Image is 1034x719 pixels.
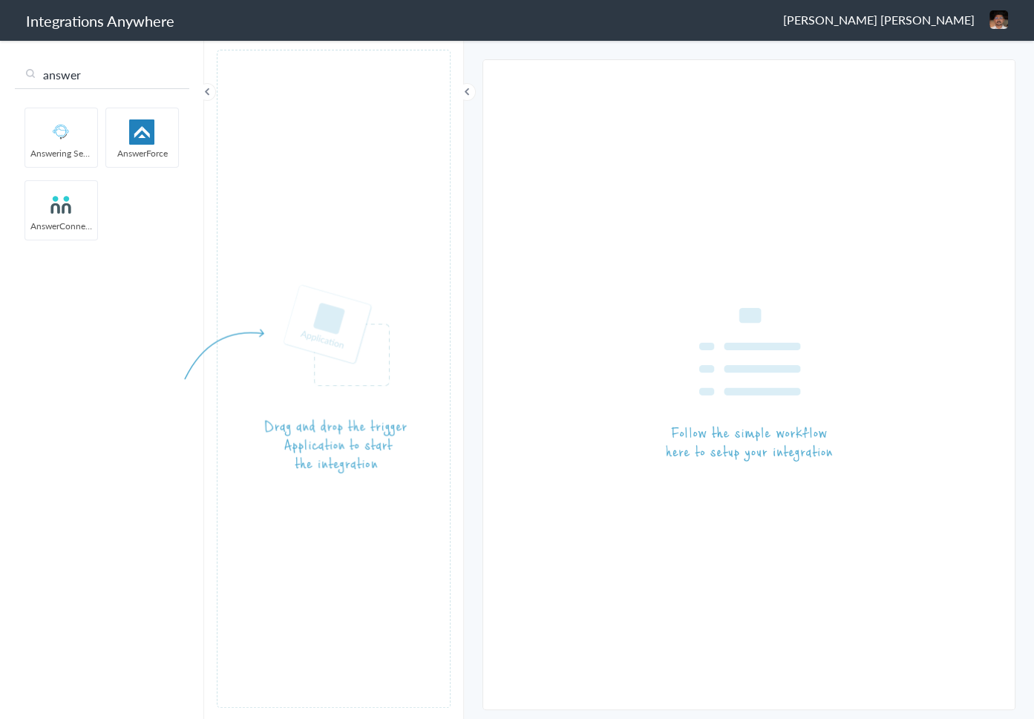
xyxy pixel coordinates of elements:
[989,10,1008,29] img: profile-image-1.png
[184,284,407,473] img: instruction-trigger.png
[25,147,97,160] span: Answering Service
[30,119,93,145] img: Answering_service.png
[666,308,832,462] img: instruction-workflow.png
[30,192,93,217] img: answerconnect-logo.svg
[106,147,178,160] span: AnswerForce
[111,119,174,145] img: af-app-logo.svg
[25,220,97,232] span: AnswerConnect
[783,11,975,28] span: [PERSON_NAME] [PERSON_NAME]
[26,10,174,31] h1: Integrations Anywhere
[15,61,189,89] input: Search...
